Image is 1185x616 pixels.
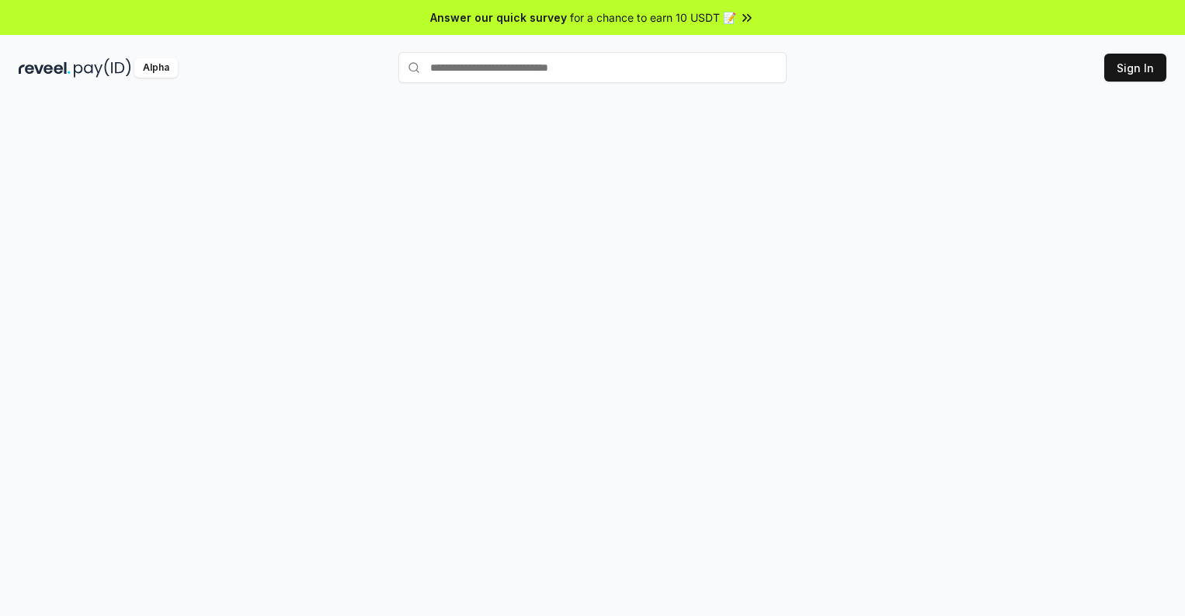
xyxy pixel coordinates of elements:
[570,9,736,26] span: for a chance to earn 10 USDT 📝
[1104,54,1166,82] button: Sign In
[430,9,567,26] span: Answer our quick survey
[134,58,178,78] div: Alpha
[19,58,71,78] img: reveel_dark
[74,58,131,78] img: pay_id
